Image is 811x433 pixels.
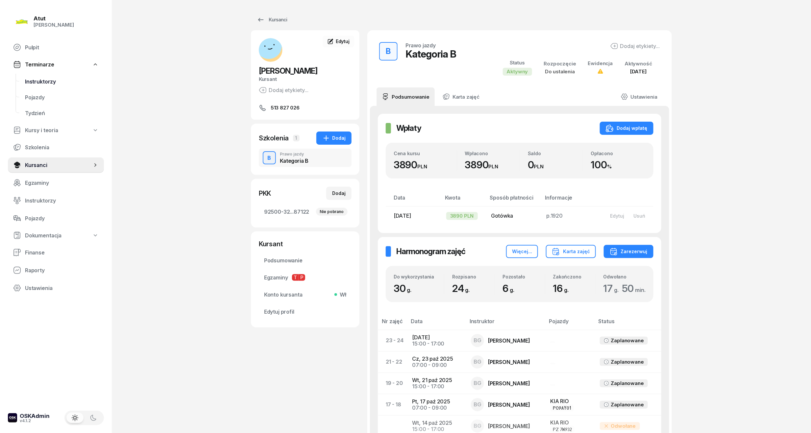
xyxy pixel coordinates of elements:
a: Edytuj [323,36,354,47]
div: Odwołano [603,274,646,279]
a: Podsumowanie [377,87,435,106]
span: Wł [337,292,346,298]
h2: Wpłaty [396,123,421,133]
a: Karta zajęć [437,87,485,106]
a: Terminarze [8,57,104,72]
a: Kursanci [251,13,293,26]
a: Konto kursantaWł [259,287,352,302]
span: Egzaminy [264,274,346,281]
td: Pt, 17 paź 2025 [407,394,466,415]
div: Więcej... [512,248,532,255]
div: [PERSON_NAME] [34,22,74,28]
div: 0 [528,159,583,171]
a: Raporty [8,262,104,278]
a: Egzaminy [8,175,104,191]
span: Tydzień [25,110,99,116]
div: Kategoria B [405,48,456,60]
div: Ewidencja [588,60,613,66]
div: Prawo jazdy [405,43,436,48]
a: Kursanci [8,157,104,173]
div: v4.1.2 [20,419,50,423]
div: Zarezerwuj [610,248,648,255]
span: BG [474,402,481,407]
span: p.1920 [546,212,563,219]
a: Podsumowanie [259,253,352,268]
div: Aktywny [503,68,532,76]
span: Pojazdy [25,94,99,101]
div: PZ 7W932 [553,426,572,432]
span: Edytuj profil [264,309,346,315]
div: KIA RIO [550,420,589,426]
div: Do wykorzystania [394,274,444,279]
div: 07:00 - 09:00 [412,362,460,368]
div: 100 [591,159,646,171]
div: Zaplanowane [611,359,644,365]
div: [PERSON_NAME] [488,402,530,407]
span: 92500-32...87122 [264,209,346,215]
th: Nr zajęć [378,318,407,330]
th: Kwota [441,194,486,206]
a: Ustawienia [8,280,104,296]
small: PLN [534,163,544,170]
div: [DATE] [625,69,652,75]
span: Konto kursanta [264,292,346,298]
div: Kursanci [257,16,287,24]
a: Instruktorzy [20,74,104,89]
div: Wpłacono [465,151,520,156]
div: 15:00 - 17:00 [412,383,460,390]
a: Pojazdy [8,210,104,226]
span: P [299,274,305,281]
div: Zakończono [553,274,595,279]
button: Karta zajęć [546,245,596,258]
th: Informacje [541,194,600,206]
a: Szkolenia [8,139,104,155]
td: 19 - 20 [378,373,407,394]
div: Rozpoczęcie [544,61,576,67]
div: 3890 [465,159,520,171]
div: KIA RIO [550,398,589,404]
span: BG [474,359,481,365]
div: [PERSON_NAME] [488,338,530,343]
span: 30 [394,282,415,294]
span: Szkolenia [25,144,99,151]
span: [DATE] [394,212,411,219]
div: Aktywność [625,61,652,67]
a: Kursy i teoria [8,123,104,137]
span: Raporty [25,267,99,274]
div: [PERSON_NAME] [488,381,530,386]
th: Pojazdy [545,318,594,330]
th: Status [595,318,661,330]
a: Pulpit [8,39,104,55]
div: Kursant [259,239,352,249]
div: Zaplanowane [611,402,644,408]
div: Dodaj etykiety... [610,42,660,50]
div: Nie pobrano [316,208,348,216]
td: Wt, 21 paź 2025 [407,373,466,394]
a: 513 827 026 [259,104,352,112]
small: min. [635,287,646,293]
div: PKK [259,189,271,198]
td: Cz, 23 paź 2025 [407,351,466,373]
button: Usuń [629,210,650,221]
button: Zarezerwuj [604,245,653,258]
span: Dokumentacja [25,232,61,239]
div: Gotówka [491,213,536,219]
button: Edytuj [605,210,629,221]
span: Do ustalenia [545,68,575,75]
th: Sposób płatności [486,194,541,206]
span: Kursy i teoria [25,127,58,133]
div: B [265,154,274,162]
div: 07:00 - 09:00 [412,405,460,411]
a: Edytuj profil [259,304,352,320]
button: B [379,42,398,60]
span: 6 [503,282,518,294]
div: 15:00 - 17:00 [412,426,460,432]
span: [PERSON_NAME] [259,66,317,76]
button: Dodaj [326,187,352,200]
small: % [607,163,612,170]
small: g. [510,287,514,293]
div: Pozostało [503,274,545,279]
div: Usuń [633,213,645,219]
div: Prawo jazdy [280,152,308,156]
span: Instruktorzy [25,198,99,204]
